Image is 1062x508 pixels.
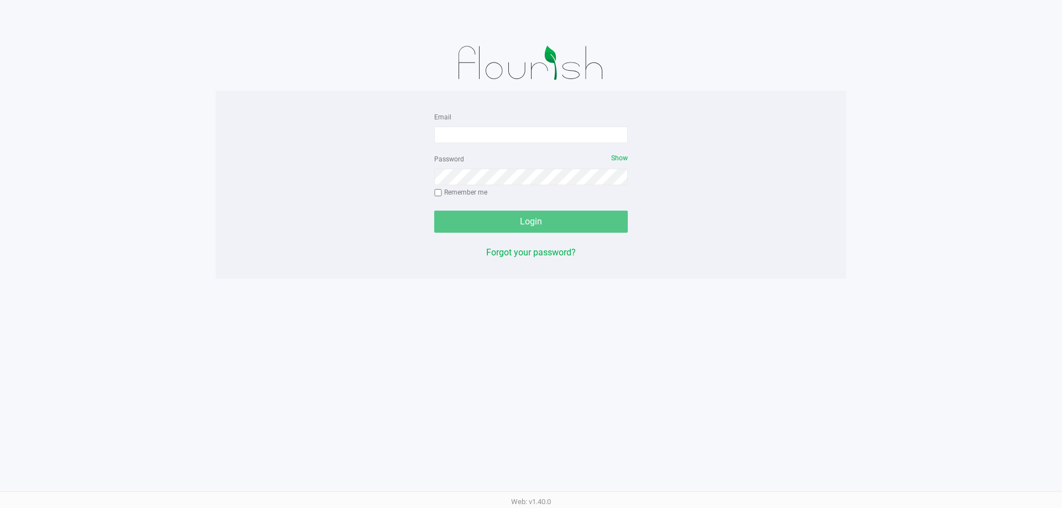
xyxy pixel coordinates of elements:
label: Password [434,154,464,164]
span: Web: v1.40.0 [511,497,551,506]
input: Remember me [434,189,442,197]
button: Forgot your password? [486,246,576,259]
label: Email [434,112,451,122]
label: Remember me [434,187,487,197]
span: Show [611,154,628,162]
